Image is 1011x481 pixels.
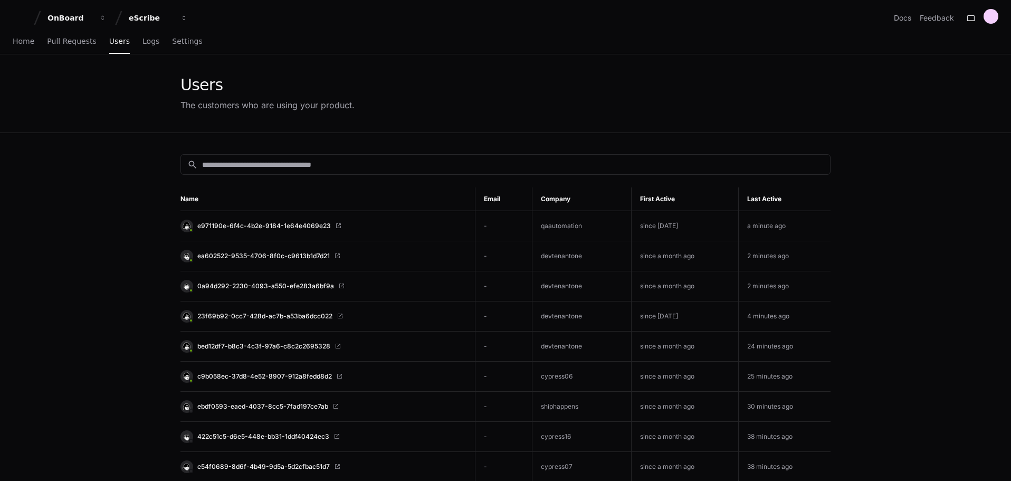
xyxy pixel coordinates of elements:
td: a minute ago [738,211,831,241]
a: Home [13,30,34,54]
td: - [475,332,532,362]
button: eScribe [125,8,192,27]
td: 25 minutes ago [738,362,831,392]
a: ebdf0593-eaed-4037-8cc5-7fad197ce7ab [180,400,466,413]
button: OnBoard [43,8,111,27]
td: since a month ago [631,241,738,271]
td: devtenantone [532,241,632,271]
span: Pull Requests [47,38,96,44]
td: devtenantone [532,332,632,362]
a: e971190e-6f4c-4b2e-9184-1e64e4069e23 [180,220,466,232]
div: Users [180,76,355,95]
img: 5.svg [182,371,192,381]
td: since a month ago [631,392,738,422]
td: devtenantone [532,301,632,332]
td: 30 minutes ago [738,392,831,422]
td: - [475,422,532,452]
td: - [475,362,532,392]
img: 15.svg [182,341,192,351]
th: Last Active [738,187,831,211]
a: ea602522-9535-4706-8f0c-c9613b1d7d21 [180,250,466,262]
td: 4 minutes ago [738,301,831,332]
img: 4.svg [182,431,192,441]
a: bed12df7-b8c3-4c3f-97a6-c8c2c2695328 [180,340,466,353]
td: since a month ago [631,362,738,392]
span: c9b058ec-37d8-4e52-8907-912a8fedd8d2 [197,372,332,381]
th: Email [475,187,532,211]
img: 16.svg [182,311,192,321]
td: devtenantone [532,271,632,301]
th: Company [532,187,632,211]
mat-icon: search [187,159,198,170]
td: - [475,241,532,271]
span: Logs [142,38,159,44]
td: qaautomation [532,211,632,241]
th: Name [180,187,475,211]
td: - [475,211,532,241]
th: First Active [631,187,738,211]
span: ebdf0593-eaed-4037-8cc5-7fad197ce7ab [197,402,328,411]
td: - [475,271,532,301]
td: 2 minutes ago [738,241,831,271]
span: 23f69b92-0cc7-428d-ac7b-a53ba6dcc022 [197,312,332,320]
img: 2.svg [182,461,192,471]
span: e971190e-6f4c-4b2e-9184-1e64e4069e23 [197,222,331,230]
a: Users [109,30,130,54]
td: shiphappens [532,392,632,422]
td: since [DATE] [631,211,738,241]
td: cypress06 [532,362,632,392]
a: Docs [894,13,911,23]
img: 15.svg [182,221,192,231]
span: 422c51c5-d6e5-448e-bb31-1ddf40424ec3 [197,432,329,441]
a: 0a94d292-2230-4093-a550-efe283a6bf9a [180,280,466,293]
td: since [DATE] [631,301,738,332]
a: 422c51c5-d6e5-448e-bb31-1ddf40424ec3 [180,430,466,443]
span: e54f0689-8d6f-4b49-9d5a-5d2cfbac51d7 [197,463,330,471]
div: The customers who are using your product. [180,99,355,111]
span: bed12df7-b8c3-4c3f-97a6-c8c2c2695328 [197,342,330,351]
span: Settings [172,38,202,44]
a: Pull Requests [47,30,96,54]
img: 3.svg [182,401,192,411]
span: Home [13,38,34,44]
td: 2 minutes ago [738,271,831,301]
img: 6.svg [182,251,192,261]
td: - [475,392,532,422]
td: cypress16 [532,422,632,452]
td: since a month ago [631,271,738,301]
a: Settings [172,30,202,54]
a: 23f69b92-0cc7-428d-ac7b-a53ba6dcc022 [180,310,466,323]
td: 24 minutes ago [738,332,831,362]
a: Logs [142,30,159,54]
a: c9b058ec-37d8-4e52-8907-912a8fedd8d2 [180,370,466,383]
td: - [475,301,532,332]
span: 0a94d292-2230-4093-a550-efe283a6bf9a [197,282,334,290]
div: OnBoard [47,13,93,23]
a: e54f0689-8d6f-4b49-9d5a-5d2cfbac51d7 [180,460,466,473]
td: since a month ago [631,422,738,452]
span: Users [109,38,130,44]
td: 38 minutes ago [738,422,831,452]
span: ea602522-9535-4706-8f0c-c9613b1d7d21 [197,252,330,260]
img: 8.svg [182,281,192,291]
div: eScribe [129,13,174,23]
td: since a month ago [631,332,738,362]
button: Feedback [920,13,954,23]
